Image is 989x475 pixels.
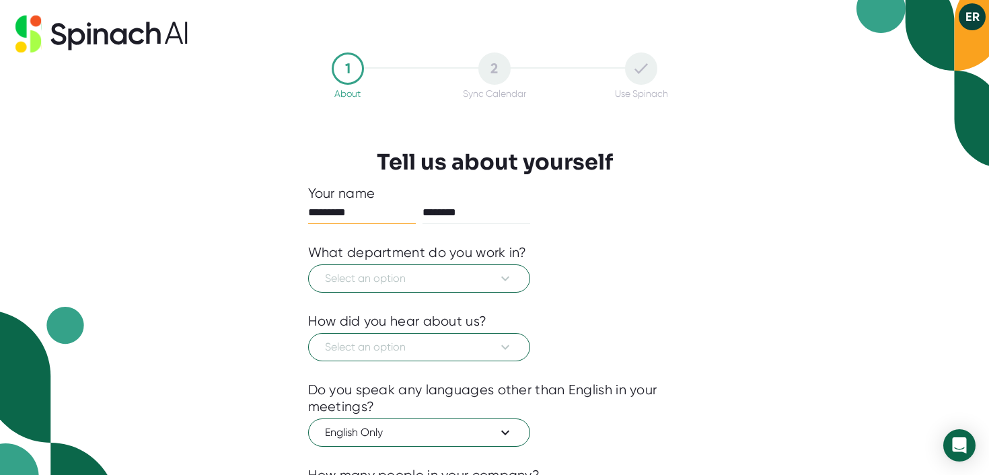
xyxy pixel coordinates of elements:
[308,244,527,261] div: What department do you work in?
[325,270,513,287] span: Select an option
[943,429,976,462] div: Open Intercom Messenger
[334,88,361,99] div: About
[325,339,513,355] span: Select an option
[478,52,511,85] div: 2
[308,418,530,447] button: English Only
[308,313,487,330] div: How did you hear about us?
[308,264,530,293] button: Select an option
[332,52,364,85] div: 1
[463,88,526,99] div: Sync Calendar
[308,381,682,415] div: Do you speak any languages other than English in your meetings?
[308,185,682,202] div: Your name
[959,3,986,30] button: ER
[308,333,530,361] button: Select an option
[615,88,668,99] div: Use Spinach
[377,149,613,175] h3: Tell us about yourself
[325,425,513,441] span: English Only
